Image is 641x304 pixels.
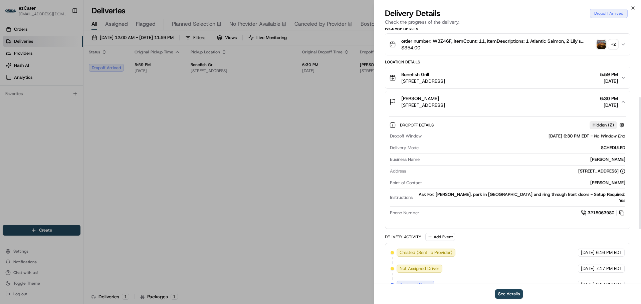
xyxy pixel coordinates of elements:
div: Start new chat [23,64,110,70]
a: 💻API Documentation [54,94,110,106]
span: Address [390,168,406,174]
span: [DATE] [581,250,595,256]
a: 3215063980 [581,209,625,217]
span: 5:59 PM [600,71,618,78]
img: Nash [7,7,20,20]
button: [PERSON_NAME][STREET_ADDRESS]6:30 PM[DATE] [385,91,630,112]
span: Pylon [66,113,81,118]
span: Delivery Details [385,8,440,19]
span: Business Name [390,157,420,163]
button: order number: W3Z46F, ItemCount: 11, itemDescriptions: 1 Atlantic Salmon, 2 Lily's Chicken®, 3 Se... [385,34,630,55]
a: 📗Knowledge Base [4,94,54,106]
div: SCHEDULED [421,145,625,151]
span: Assigned Driver [400,282,431,288]
span: Phone Number [390,210,419,216]
div: We're available if you need us! [23,70,84,76]
span: 3215063980 [588,210,614,216]
span: order number: W3Z46F, ItemCount: 11, itemDescriptions: 1 Atlantic Salmon, 2 Lily's Chicken®, 3 Se... [401,38,594,44]
span: API Documentation [63,97,107,103]
span: Dropoff Window [390,133,422,139]
span: Knowledge Base [13,97,51,103]
span: Delivery Mode [390,145,419,151]
input: Clear [17,43,110,50]
a: Powered byPylon [47,113,81,118]
img: 1736555255976-a54dd68f-1ca7-489b-9aae-adbdc363a1c4 [7,64,19,76]
span: 6:16 PM EDT [596,250,622,256]
div: [PERSON_NAME] [425,180,625,186]
p: Check the progress of the delivery. [385,19,630,25]
span: Hidden ( 2 ) [593,122,614,128]
span: 6:30 PM [600,95,618,102]
span: [DATE] [581,282,595,288]
div: Ask For: [PERSON_NAME]. park in [GEOGRAPHIC_DATA] and ring through front doors - Setup Required: Yes [415,192,625,204]
div: [STREET_ADDRESS] [578,168,625,174]
span: Bonefish Grill [401,71,429,78]
div: 📗 [7,97,12,103]
span: Instructions [390,195,413,201]
button: Bonefish Grill[STREET_ADDRESS]5:59 PM[DATE] [385,67,630,88]
span: [DATE] [600,78,618,84]
span: Created (Sent To Provider) [400,250,452,256]
button: photo_proof_of_pickup image+2 [597,40,618,49]
span: 7:17 PM EDT [596,266,622,272]
div: 💻 [56,97,62,103]
img: photo_proof_of_pickup image [597,40,606,49]
div: + 2 [609,40,618,49]
div: Delivery Activity [385,234,421,240]
span: Point of Contact [390,180,422,186]
span: $354.00 [401,44,594,51]
span: [DATE] 6:30 PM EDT [549,133,589,139]
span: [PERSON_NAME] [401,95,439,102]
span: Not Assigned Driver [400,266,439,272]
div: Package Details [385,26,630,31]
span: - [591,133,593,139]
span: 9:17 PM EDT [596,282,622,288]
div: Location Details [385,59,630,65]
button: Start new chat [114,66,122,74]
div: [PERSON_NAME][STREET_ADDRESS]6:30 PM[DATE] [385,112,630,229]
span: [DATE] [600,102,618,108]
button: Hidden (2) [590,121,626,129]
span: No Window End [594,133,625,139]
span: [STREET_ADDRESS] [401,102,445,108]
div: [PERSON_NAME] [422,157,625,163]
p: Welcome 👋 [7,27,122,37]
span: [DATE] [581,266,595,272]
span: [STREET_ADDRESS] [401,78,445,84]
button: See details [495,289,523,299]
span: Dropoff Details [400,122,435,128]
button: Add Event [425,233,455,241]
